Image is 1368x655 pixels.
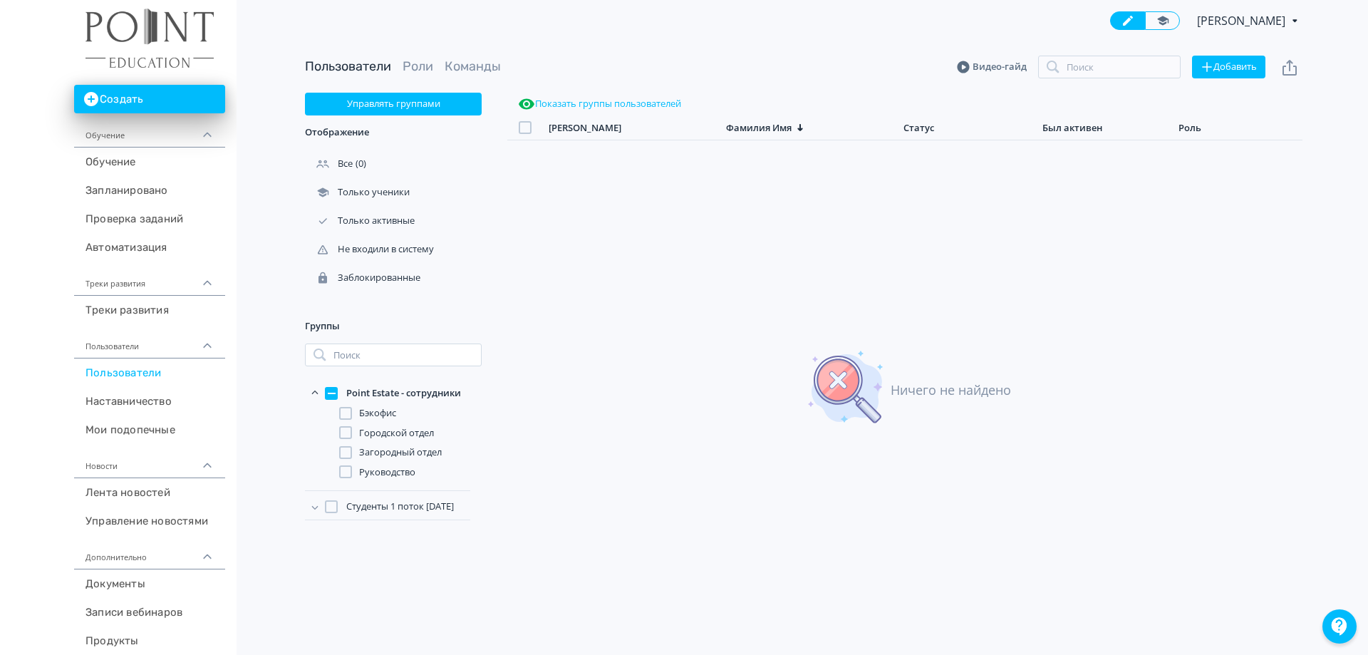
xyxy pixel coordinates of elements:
[74,113,225,148] div: Обучение
[305,215,418,227] div: Только активные
[305,186,413,199] div: Только ученики
[74,324,225,359] div: Пользователи
[1178,122,1201,134] div: Роль
[903,122,934,134] div: Статус
[1192,56,1265,78] button: Добавить
[74,626,225,655] a: Продукты
[74,569,225,598] a: Документы
[1281,59,1298,76] svg: Экспорт пользователей файлом
[305,115,482,150] div: Отображение
[305,272,423,284] div: Заблокированные
[85,9,214,68] img: https://files.teachbase.ru/system/account/58038/logo/medium-97ce4804649a7c623cb39ef927fe1cc2.png
[74,444,225,478] div: Новости
[74,478,225,507] a: Лента новостей
[74,148,225,176] a: Обучение
[445,58,501,74] a: Команды
[74,598,225,626] a: Записи вебинаров
[74,233,225,262] a: Автоматизация
[346,500,454,514] span: Студенты 1 поток сентябрь 25
[891,381,1011,400] div: Ничего не найдено
[74,535,225,569] div: Дополнительно
[549,122,621,134] div: [PERSON_NAME]
[74,296,225,324] a: Треки развития
[305,58,391,74] a: Пользователи
[74,387,225,416] a: Наставничество
[359,445,442,460] span: Загородный отдел
[359,406,396,421] span: Бэкофис
[515,93,684,115] button: Показать группы пользователей
[74,416,225,444] a: Мои подопечные
[74,359,225,387] a: Пользователи
[957,60,1027,74] a: Видео-гайд
[1042,122,1102,134] div: Был активен
[305,309,482,344] div: Группы
[359,465,415,480] span: Руководство
[346,386,461,401] span: Point Estate - сотрудники
[74,262,225,296] div: Треки развития
[1145,11,1180,30] a: Переключиться в режим ученика
[74,85,225,113] button: Создать
[403,58,433,74] a: Роли
[305,150,482,178] div: (0)
[1197,12,1287,29] span: Татьяна Мальцева
[305,158,356,170] div: Все
[74,507,225,535] a: Управление новостями
[74,176,225,205] a: Запланировано
[305,243,437,256] div: Не входили в систему
[305,93,482,115] button: Управлять группами
[726,122,792,134] div: Фамилия Имя
[359,426,434,440] span: Городской отдел
[74,205,225,233] a: Проверка заданий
